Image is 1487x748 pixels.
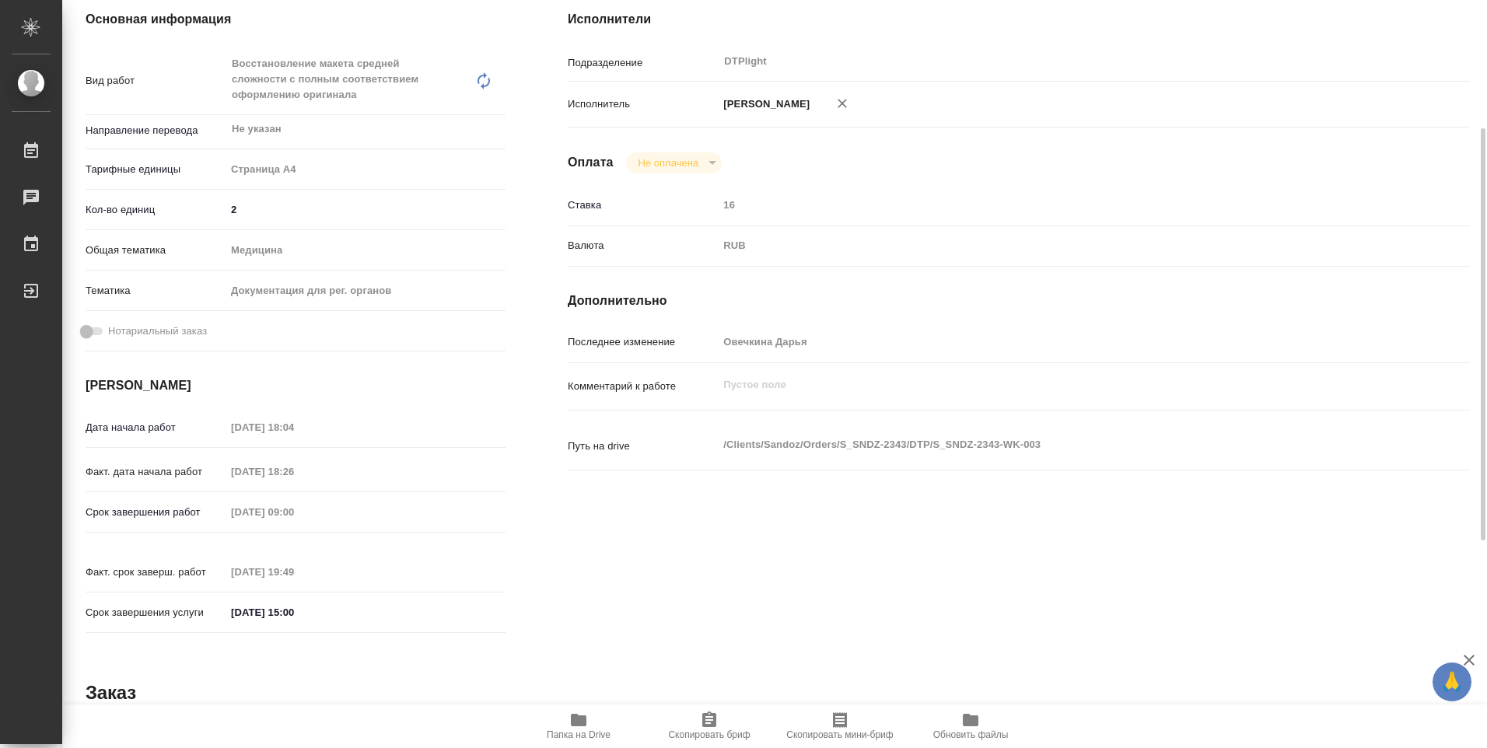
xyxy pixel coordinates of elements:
[825,86,859,121] button: Удалить исполнителя
[1433,662,1471,701] button: 🙏
[226,156,506,183] div: Страница А4
[86,376,506,395] h4: [PERSON_NAME]
[568,153,614,172] h4: Оплата
[668,729,750,740] span: Скопировать бриф
[568,238,718,253] p: Валюта
[568,197,718,213] p: Ставка
[226,237,506,264] div: Медицина
[775,704,905,748] button: Скопировать мини-бриф
[86,605,226,620] p: Срок завершения услуги
[226,416,362,439] input: Пустое поле
[568,292,1470,310] h4: Дополнительно
[786,729,893,740] span: Скопировать мини-бриф
[86,505,226,520] p: Срок завершения работ
[634,156,703,170] button: Не оплачена
[226,561,362,583] input: Пустое поле
[86,283,226,299] p: Тематика
[718,330,1394,353] input: Пустое поле
[86,243,226,258] p: Общая тематика
[568,10,1470,29] h4: Исполнители
[718,232,1394,259] div: RUB
[86,162,226,177] p: Тарифные единицы
[86,564,226,580] p: Факт. срок заверш. работ
[108,323,207,339] span: Нотариальный заказ
[226,501,362,523] input: Пустое поле
[718,194,1394,216] input: Пустое поле
[626,152,722,173] div: Не оплачена
[568,379,718,394] p: Комментарий к работе
[718,96,810,112] p: [PERSON_NAME]
[226,601,362,624] input: ✎ Введи что-нибудь
[226,278,506,304] div: Документация для рег. органов
[547,729,611,740] span: Папка на Drive
[905,704,1036,748] button: Обновить файлы
[568,439,718,454] p: Путь на drive
[86,680,136,705] h2: Заказ
[568,55,718,71] p: Подразделение
[86,123,226,138] p: Направление перевода
[513,704,644,748] button: Папка на Drive
[568,96,718,112] p: Исполнитель
[86,464,226,480] p: Факт. дата начала работ
[933,729,1009,740] span: Обновить файлы
[86,420,226,435] p: Дата начала работ
[644,704,775,748] button: Скопировать бриф
[226,460,362,483] input: Пустое поле
[86,73,226,89] p: Вид работ
[226,198,506,221] input: ✎ Введи что-нибудь
[718,432,1394,458] textarea: /Clients/Sandoz/Orders/S_SNDZ-2343/DTP/S_SNDZ-2343-WK-003
[568,334,718,350] p: Последнее изменение
[86,202,226,218] p: Кол-во единиц
[1439,666,1465,698] span: 🙏
[86,10,506,29] h4: Основная информация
